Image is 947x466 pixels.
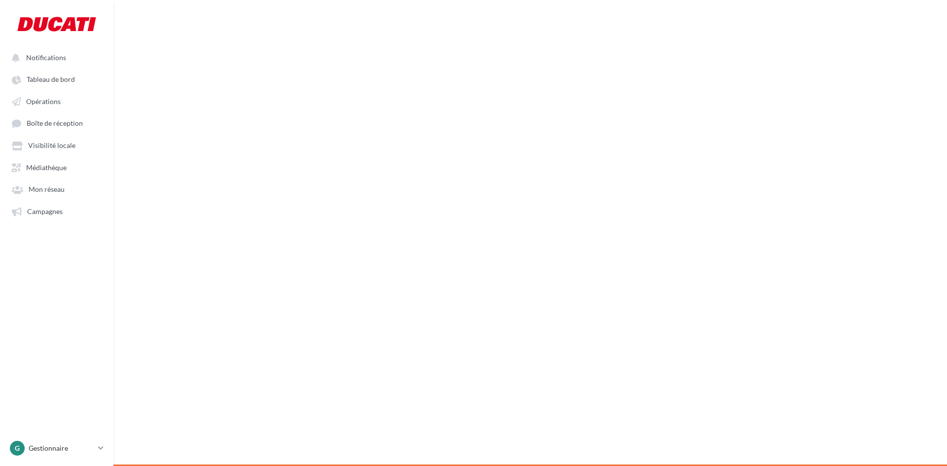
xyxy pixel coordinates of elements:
span: Notifications [26,53,66,62]
span: Visibilité locale [28,142,75,150]
span: Tableau de bord [27,75,75,84]
a: Opérations [6,92,108,110]
a: Mon réseau [6,180,108,198]
a: G Gestionnaire [8,439,106,458]
span: Mon réseau [29,185,65,194]
span: Médiathèque [26,163,67,172]
p: Gestionnaire [29,443,94,453]
a: Tableau de bord [6,70,108,88]
span: Campagnes [27,207,63,215]
button: Notifications [6,48,104,66]
span: Opérations [26,97,61,106]
a: Campagnes [6,202,108,220]
a: Visibilité locale [6,136,108,154]
a: Médiathèque [6,158,108,176]
a: Boîte de réception [6,114,108,132]
span: Boîte de réception [27,119,83,128]
span: G [15,443,20,453]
